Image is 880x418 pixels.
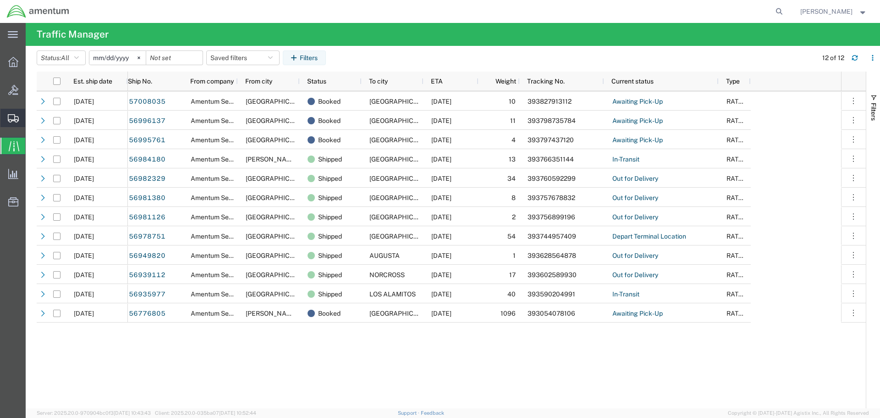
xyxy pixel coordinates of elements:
span: 09/30/2025 [74,175,94,182]
span: 393757678832 [528,194,575,201]
span: Weight [486,78,516,85]
span: Booked [318,92,341,111]
span: Shipped [318,150,342,169]
span: RATED [726,213,747,221]
span: YAZOO CITY [369,175,435,182]
span: All [61,54,69,61]
span: 34 [507,175,516,182]
span: Amentum Services, Inc. [191,213,259,221]
span: Fort Belvoir [246,175,311,182]
span: MIAMI [369,98,435,105]
a: In-Transit [612,287,640,302]
a: 56935977 [128,287,166,302]
input: Not set [89,51,146,65]
span: Amentum Services, Inc. [191,290,259,298]
span: Copyright © [DATE]-[DATE] Agistix Inc., All Rights Reserved [728,409,869,417]
span: Bobby Allison [800,6,852,17]
span: 2 [512,213,516,221]
span: Client: 2025.20.0-035ba07 [155,410,256,416]
span: Fort Belvoir [246,117,311,124]
span: Shipped [318,246,342,265]
span: Irving [246,310,298,317]
span: 13 [509,156,516,163]
span: 10/03/2025 [431,290,451,298]
img: logo [6,5,70,18]
a: 56995761 [128,133,166,148]
a: Feedback [421,410,444,416]
a: Support [398,410,421,416]
span: Fort Belvoir [369,310,435,317]
a: Awaiting Pick-Up [612,307,663,321]
span: 393602589930 [528,271,577,279]
input: Not set [146,51,203,65]
span: Amentum Services, Inc. [191,136,259,144]
span: Booked [318,111,341,130]
span: Fort Belvoir [246,271,311,279]
span: 09/30/2025 [74,213,94,221]
a: 56939112 [128,268,166,283]
span: 09/25/2025 [74,290,94,298]
span: RATED [726,252,747,259]
span: PEACHTREE CITY [369,213,435,221]
span: Amentum Services, Inc. [191,194,259,201]
span: 10/07/2025 [431,136,451,144]
span: 10/02/2025 [431,252,451,259]
span: RATED [726,175,747,182]
a: Out for Delivery [612,172,659,186]
span: 393054078106 [528,310,575,317]
span: Fort Belvoir [369,156,435,163]
button: Saved filters [206,50,280,65]
a: Depart Terminal Location [612,229,687,244]
span: From company [190,78,234,85]
span: 10/01/2025 [74,117,94,124]
span: 09/18/2025 [431,310,451,317]
span: 393827913112 [528,98,572,105]
span: Shipped [318,207,342,227]
span: AUGUSTA [369,252,400,259]
span: Fort Belvoir [246,194,311,201]
span: Amentum Services, Inc. [191,252,259,259]
span: RATED [726,136,747,144]
span: RATED [726,194,747,201]
span: RATED [726,271,747,279]
span: 393628564878 [528,252,576,259]
a: Out for Delivery [612,268,659,283]
span: PEACHTREE CITY [369,194,435,201]
a: 56978751 [128,229,166,244]
span: 393766351144 [528,156,574,163]
span: Irving [246,156,298,163]
span: [DATE] 10:43:43 [114,410,151,416]
a: 56981380 [128,191,166,206]
span: Fort Belvoir [246,290,311,298]
span: 393798735784 [528,117,576,124]
span: Filters [870,103,877,121]
span: 11 [510,117,516,124]
span: LOS ALAMITOS [369,290,416,298]
span: 10/02/2025 [74,98,94,105]
span: 10/03/2025 [431,156,451,163]
a: 56982329 [128,172,166,186]
span: Fort Belvoir [246,252,311,259]
span: From city [245,78,272,85]
span: 10/01/2025 [74,136,94,144]
span: Booked [318,130,341,150]
span: RATED [726,117,747,124]
span: 09/30/2025 [74,194,94,201]
span: 10/02/2025 [431,194,451,201]
span: MIAMI [369,136,435,144]
span: Current status [611,78,654,85]
span: Shipped [318,227,342,246]
span: 8 [511,194,516,201]
a: 56981126 [128,210,166,225]
span: 10 [509,98,516,105]
span: Amentum Services, Inc. [191,98,259,105]
span: 10/06/2025 [431,233,451,240]
span: 10/08/2025 [431,98,451,105]
span: Amentum Services, Inc. [191,156,259,163]
span: 09/10/2025 [74,310,94,317]
button: [PERSON_NAME] [800,6,868,17]
span: 10/02/2025 [431,271,451,279]
span: Shipped [318,284,342,304]
span: [DATE] 10:52:44 [219,410,256,416]
button: Filters [283,50,326,65]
